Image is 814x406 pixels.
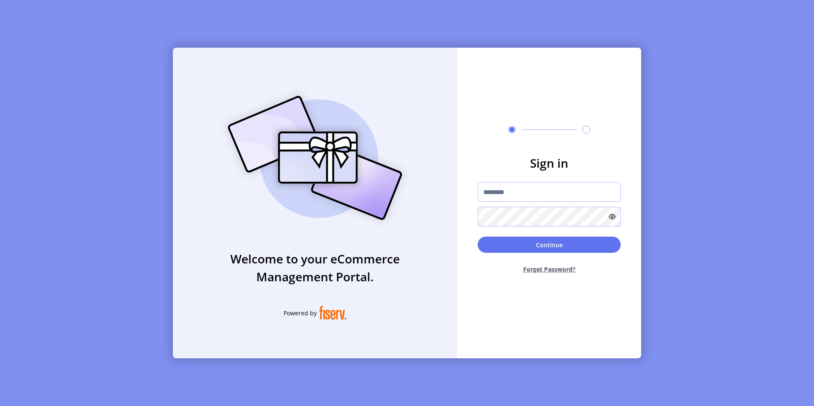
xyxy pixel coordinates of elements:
[478,154,621,172] h3: Sign in
[284,309,317,317] span: Powered by
[173,250,457,286] h3: Welcome to your eCommerce Management Portal.
[478,237,621,253] button: Continue
[215,86,415,229] img: card_Illustration.svg
[478,258,621,280] button: Forget Password?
